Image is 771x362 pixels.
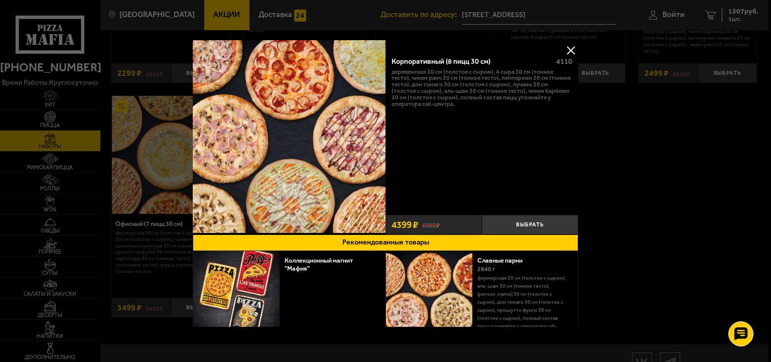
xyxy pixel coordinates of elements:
[477,266,495,273] span: 2840 г
[193,234,578,251] button: Рекомендованные товары
[422,220,440,229] s: 6602 ₽
[482,215,578,234] button: Выбрать
[392,69,572,107] p: Деревенская 30 см (толстое с сыром), 4 сыра 30 см (тонкое тесто), Чикен Ранч 30 см (тонкое тесто)...
[193,40,385,234] a: Корпоративный (8 пицц 30 см)
[477,274,570,338] p: Фермерская 30 см (толстое с сыром), Аль-Шам 30 см (тонкое тесто), [PERSON_NAME] 30 см (толстое с ...
[477,257,531,264] a: Славные парни
[392,220,418,229] span: 4399 ₽
[285,257,353,272] a: Коллекционный магнит "Мафия"
[556,57,572,66] span: 4110
[392,57,549,66] div: Корпоративный (8 пицц 30 см)
[193,40,385,233] img: Корпоративный (8 пицц 30 см)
